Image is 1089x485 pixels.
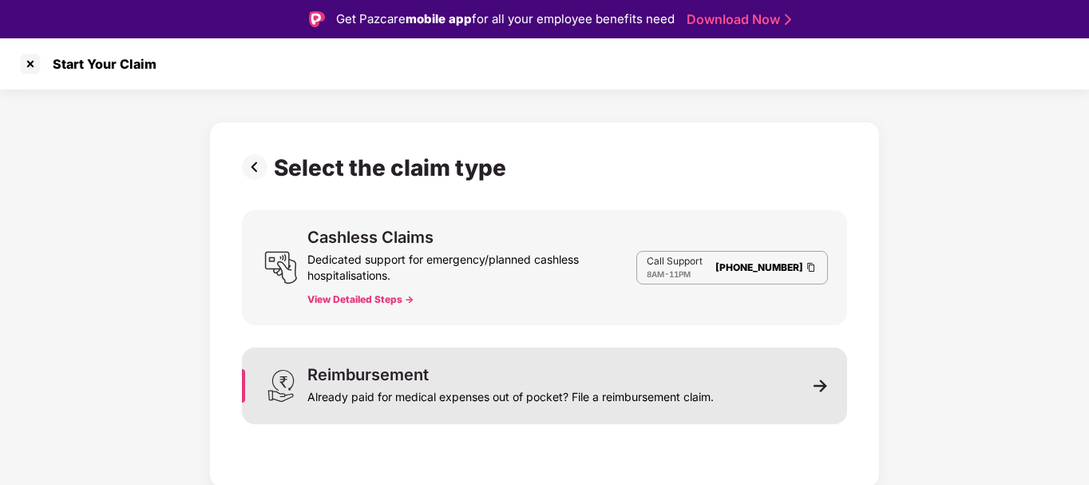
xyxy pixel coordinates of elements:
[307,245,636,284] div: Dedicated support for emergency/planned cashless hospitalisations.
[309,11,325,27] img: Logo
[805,260,818,274] img: Clipboard Icon
[647,255,703,268] p: Call Support
[336,10,675,29] div: Get Pazcare for all your employee benefits need
[785,11,791,28] img: Stroke
[307,383,714,405] div: Already paid for medical expenses out of pocket? File a reimbursement claim.
[43,56,156,72] div: Start Your Claim
[669,269,691,279] span: 11PM
[307,367,429,383] div: Reimbursement
[647,269,664,279] span: 8AM
[406,11,472,26] strong: mobile app
[264,369,298,403] img: svg+xml;base64,PHN2ZyB3aWR0aD0iMjQiIGhlaWdodD0iMzEiIHZpZXdCb3g9IjAgMCAyNCAzMSIgZmlsbD0ibm9uZSIgeG...
[264,251,298,284] img: svg+xml;base64,PHN2ZyB3aWR0aD0iMjQiIGhlaWdodD0iMjUiIHZpZXdCb3g9IjAgMCAyNCAyNSIgZmlsbD0ibm9uZSIgeG...
[307,293,414,306] button: View Detailed Steps ->
[242,154,274,180] img: svg+xml;base64,PHN2ZyBpZD0iUHJldi0zMngzMiIgeG1sbnM9Imh0dHA6Ly93d3cudzMub3JnLzIwMDAvc3ZnIiB3aWR0aD...
[687,11,786,28] a: Download Now
[647,268,703,280] div: -
[307,229,434,245] div: Cashless Claims
[274,154,513,181] div: Select the claim type
[814,379,828,393] img: svg+xml;base64,PHN2ZyB3aWR0aD0iMTEiIGhlaWdodD0iMTEiIHZpZXdCb3g9IjAgMCAxMSAxMSIgZmlsbD0ibm9uZSIgeG...
[715,261,803,273] a: [PHONE_NUMBER]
